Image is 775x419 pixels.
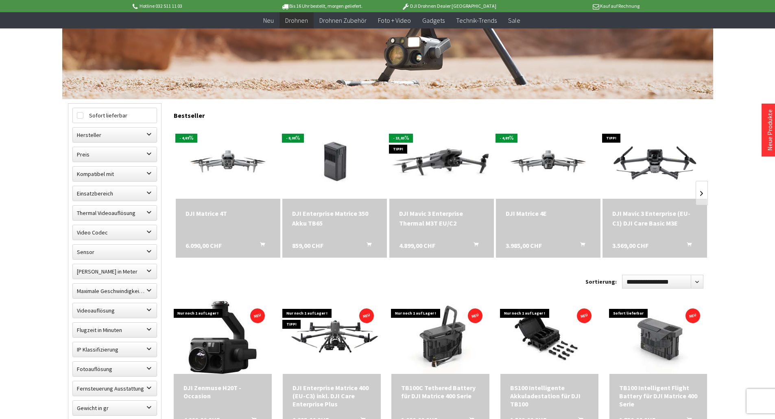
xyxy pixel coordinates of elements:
[766,109,774,151] a: Neue Produkte
[292,208,377,228] a: DJI Enterprise Matrice 350 Akku TB65 859,00 CHF In den Warenkorb
[677,241,696,251] button: In den Warenkorb
[570,241,590,251] button: In den Warenkorb
[258,1,385,11] p: Bis 16 Uhr bestellt, morgen geliefert.
[285,16,308,24] span: Drohnen
[131,1,258,11] p: Hotline 032 511 11 03
[399,208,484,228] a: DJI Mavic 3 Enterprise Thermal M3T EU/C2 4.899,00 CHF In den Warenkorb
[73,401,157,415] label: Gewicht in gr
[502,12,526,29] a: Sale
[73,342,157,357] label: IP Klassifizierung
[399,241,435,250] span: 4.899,00 CHF
[186,208,271,218] div: DJI Matrice 4T
[612,208,697,228] a: DJI Mavic 3 Enterprise (EU-C1) DJI Care Basic M3E 3.569,00 CHF In den Warenkorb
[293,384,371,408] div: DJI Enterprise Matrice 400 (EU-C3) inkl. DJI Care Enterprise Plus
[73,147,157,162] label: Preis
[603,132,707,191] img: DJI Mavic 3 Enterprise (EU-C1) DJI Care Basic M3E
[464,241,483,251] button: In den Warenkorb
[417,12,450,29] a: Gadgets
[293,384,371,408] a: DJI Enterprise Matrice 400 (EU-C3) inkl. DJI Care Enterprise Plus 9.885,00 CHF In den Warenkorb
[506,241,542,250] span: 3.985,00 CHF
[619,384,698,408] a: TB100 Intelligent Flight Battery für DJI Matrice 400 Serie 1.739,00 CHF In den Warenkorb
[399,208,484,228] div: DJI Mavic 3 Enterprise Thermal M3T EU/C2
[506,208,591,218] a: DJI Matrice 4E 3.985,00 CHF In den Warenkorb
[186,301,259,374] img: DJI Zenmuse H20T - Occasion
[389,129,494,195] img: DJI Mavic 3 Enterprise Thermal M3T EU/C2
[510,384,589,408] div: BS100 Intelligente Akkuladestation für DJI TB100
[314,12,372,29] a: Drohnen Zubehör
[73,284,157,298] label: Maximale Geschwindigkeit in km/h
[401,384,480,400] div: TB100C Tethered Battery für DJI Matrice 400 Serie
[372,12,417,29] a: Foto + Video
[183,384,262,400] div: DJI Zenmuse H20T - Occasion
[73,206,157,220] label: Thermal Videoauflösung
[73,303,157,318] label: Videoauflösung
[183,384,262,400] a: DJI Zenmuse H20T - Occasion 4.000,00 CHF In den Warenkorb
[501,301,598,374] img: BS100 Intelligente Akkuladestation für DJI TB100
[357,241,376,251] button: In den Warenkorb
[73,225,157,240] label: Video Codec
[401,384,480,400] a: TB100C Tethered Battery für DJI Matrice 400 Serie 1.929,00 CHF In den Warenkorb
[456,16,497,24] span: Technik-Trends
[450,12,502,29] a: Technik-Trends
[186,241,222,250] span: 6.090,00 CHF
[73,128,157,142] label: Hersteller
[258,12,279,29] a: Neu
[292,241,323,250] span: 859,00 CHF
[289,126,380,199] img: DJI Enterprise Matrice 350 Akku TB65
[385,1,512,11] p: DJI Drohnen Dealer [GEOGRAPHIC_DATA]
[319,16,367,24] span: Drohnen Zubehör
[292,208,377,228] div: DJI Enterprise Matrice 350 Akku TB65
[279,12,314,29] a: Drohnen
[73,167,157,181] label: Kompatibel mit
[283,310,381,365] img: DJI Enterprise Matrice 400 (EU-C3) inkl. DJI Care Enterprise Plus
[585,275,617,288] label: Sortierung:
[612,241,648,250] span: 3.569,00 CHF
[250,241,270,251] button: In den Warenkorb
[186,208,271,218] a: DJI Matrice 4T 6.090,00 CHF In den Warenkorb
[176,132,280,191] img: DJI Matrice 4T
[263,16,274,24] span: Neu
[73,245,157,259] label: Sensor
[73,323,157,337] label: Flugzeit in Minuten
[378,16,411,24] span: Foto + Video
[73,186,157,201] label: Einsatzbereich
[174,103,707,124] div: Bestseller
[73,108,157,123] label: Sofort lieferbar
[510,384,589,408] a: BS100 Intelligente Akkuladestation für DJI TB100 1.509,00 CHF In den Warenkorb
[506,208,591,218] div: DJI Matrice 4E
[513,1,640,11] p: Kauf auf Rechnung
[612,208,697,228] div: DJI Mavic 3 Enterprise (EU-C1) DJI Care Basic M3E
[73,264,157,279] label: Maximale Flughöhe in Meter
[73,381,157,396] label: Fernsteuerung Ausstattung
[496,132,600,191] img: DJI Matrice 4E
[392,301,489,374] img: TB100C Tethered Battery für DJI Matrice 400 Serie
[619,384,698,408] div: TB100 Intelligent Flight Battery für DJI Matrice 400 Serie
[508,16,520,24] span: Sale
[422,16,445,24] span: Gadgets
[610,301,707,374] img: TB100 Intelligent Flight Battery für DJI Matrice 400 Serie
[73,362,157,376] label: Fotoauflösung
